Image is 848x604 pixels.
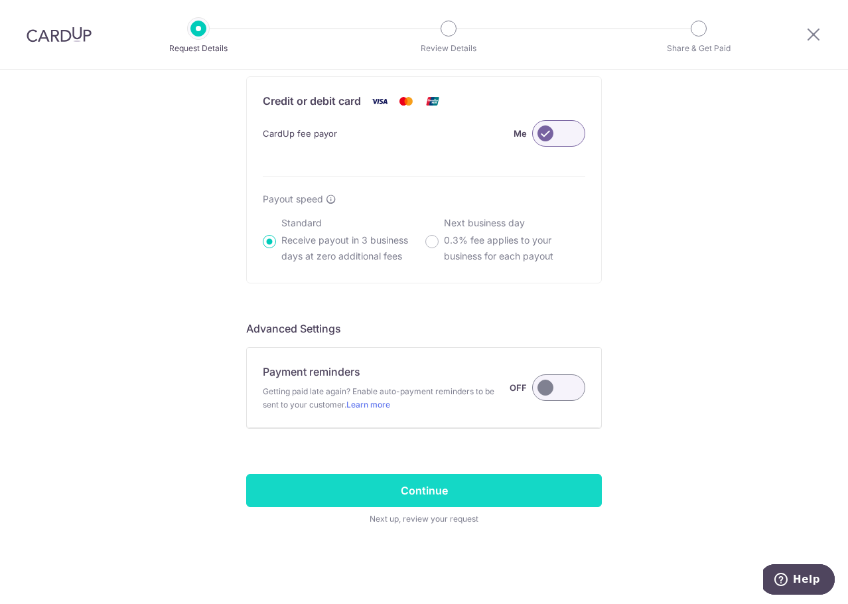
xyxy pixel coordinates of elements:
input: Continue [246,474,602,507]
img: Mastercard [393,93,419,110]
span: Help [30,9,57,21]
p: Standard [281,216,423,230]
p: Request Details [149,42,247,55]
span: translation missing: en.company.payment_requests.form.header.labels.advanced_settings [246,322,341,335]
p: Review Details [399,42,498,55]
p: 0.3% fee applies to your business for each payout [444,232,585,264]
span: Getting paid late again? Enable auto-payment reminders to be sent to your customer. [263,385,510,412]
label: OFF [510,380,527,396]
div: Payment reminders Getting paid late again? Enable auto-payment reminders to be sent to your custo... [263,364,585,412]
p: Share & Get Paid [650,42,748,55]
span: Next up, review your request [246,512,602,526]
iframe: Opens a widget where you can find more information [763,564,835,597]
img: CardUp [27,27,92,42]
div: Payout speed [263,192,585,206]
span: CardUp fee payor [263,125,337,141]
img: Union Pay [419,93,446,110]
p: Payment reminders [263,364,360,380]
p: Receive payout in 3 business days at zero additional fees [281,232,423,264]
a: Learn more [346,400,390,410]
label: Me [514,125,527,141]
p: Credit or debit card [263,93,361,110]
p: Next business day [444,216,585,230]
img: Visa [366,93,393,110]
